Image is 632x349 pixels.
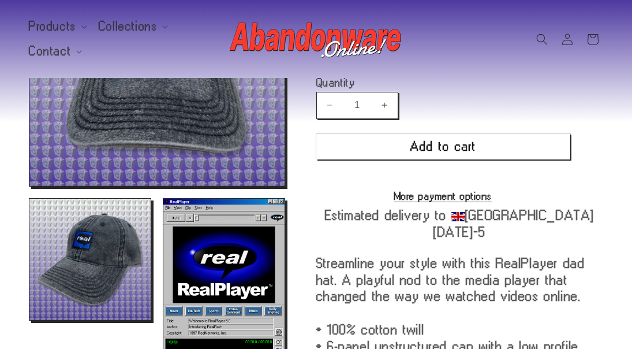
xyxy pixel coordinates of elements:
img: GB.svg [451,212,465,221]
a: More payment options [316,191,570,201]
img: Abandonware [230,16,403,62]
label: Quantity [316,77,570,88]
b: [DATE]⁠–5 [433,224,486,239]
span: Collections [99,21,158,32]
summary: Contact [22,39,87,64]
a: Abandonware [225,12,407,66]
div: [GEOGRAPHIC_DATA] [316,207,603,240]
summary: Products [22,14,92,39]
b: Estimated delivery to [325,207,447,222]
summary: Search [529,27,555,52]
span: Products [29,21,76,32]
span: Contact [29,46,71,57]
button: Add to cart [316,133,570,159]
summary: Collections [92,14,173,39]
